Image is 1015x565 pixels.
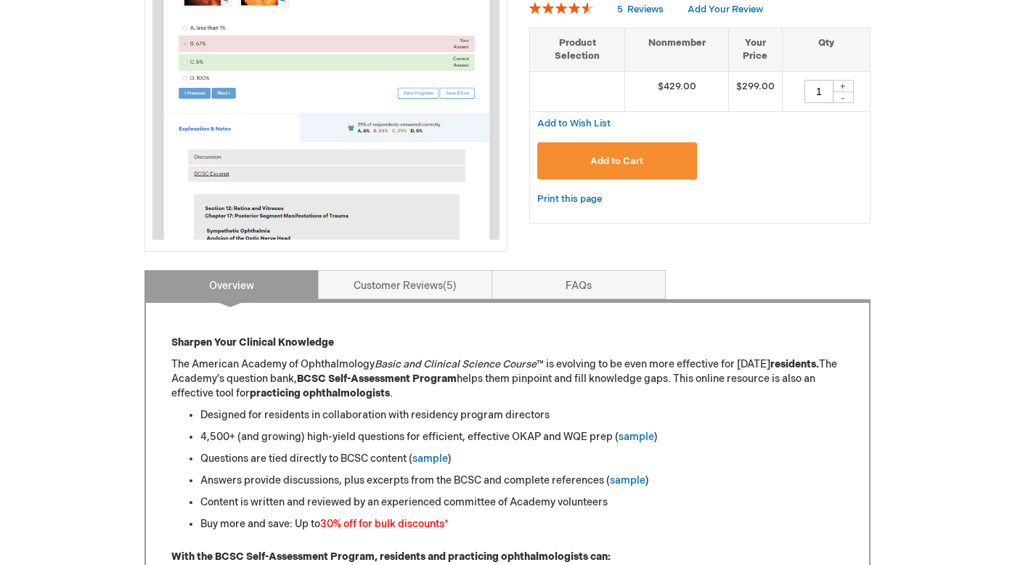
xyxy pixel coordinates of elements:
[320,518,444,530] font: 30% off for bulk discounts
[492,270,666,299] a: FAQs
[625,71,729,111] td: $429.00
[200,495,844,510] li: Content is written and reviewed by an experienced committee of Academy volunteers
[318,270,492,299] a: Customer Reviews5
[688,4,763,15] a: Add Your Review
[200,517,844,532] li: Buy more and save: Up to
[617,4,666,15] a: 5 Reviews
[625,28,729,71] th: Nonmember
[617,4,623,15] span: 5
[529,2,593,14] div: 92%
[443,280,457,292] span: 5
[144,270,319,299] a: Overview
[200,408,844,423] li: Designed for residents in collaboration with residency program directors
[375,358,537,370] em: Basic and Clinical Science Course
[297,373,457,385] strong: BCSC Self-Assessment Program
[530,28,625,71] th: Product Selection
[728,28,782,71] th: Your Price
[412,452,448,465] a: sample
[832,92,854,103] div: -
[537,118,611,129] span: Add to Wish List
[171,357,844,401] p: The American Academy of Ophthalmology ™ is evolving to be even more effective for [DATE] The Acad...
[832,80,854,92] div: +
[782,28,870,71] th: Qty
[171,336,334,349] strong: Sharpen Your Clinical Knowledge
[250,387,390,399] strong: practicing ophthalmologists
[200,473,844,488] li: Answers provide discussions, plus excerpts from the BCSC and complete references ( )
[770,358,819,370] strong: residents.
[537,117,611,129] a: Add to Wish List
[200,452,844,466] li: Questions are tied directly to BCSC content ( )
[590,155,643,167] span: Add to Cart
[728,71,782,111] td: $299.00
[537,142,697,179] button: Add to Cart
[200,430,844,444] li: 4,500+ (and growing) high-yield questions for efficient, effective OKAP and WQE prep ( )
[537,190,602,208] a: Print this page
[804,80,833,103] input: Qty
[627,4,664,15] span: Reviews
[610,474,645,487] a: sample
[171,550,611,563] strong: With the BCSC Self-Assessment Program, residents and practicing ophthalmologists can:
[619,431,654,443] a: sample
